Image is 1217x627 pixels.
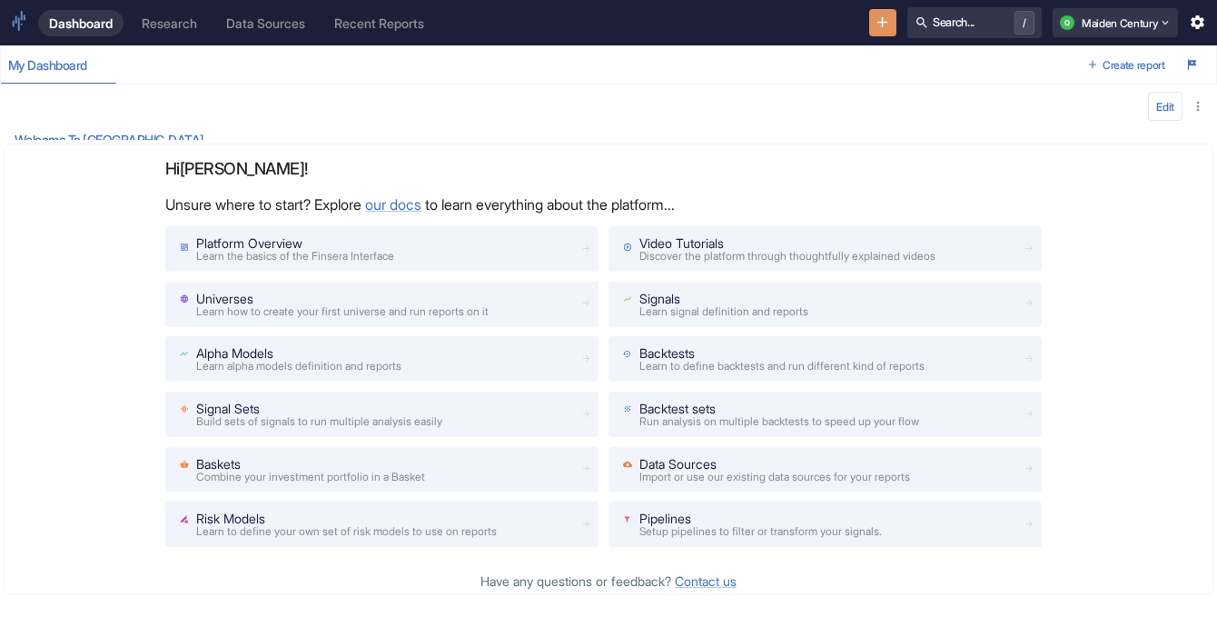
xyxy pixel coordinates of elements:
button: New Resource [869,9,897,37]
p: Backtest sets [639,399,919,418]
span: Discover the platform through thoughtfully explained videos [639,249,935,263]
a: UniversesLearn how to create your first universe and run reports on it [165,282,599,327]
p: Video Tutorials [639,234,935,253]
div: Research [142,15,197,31]
p: Data Sources [639,454,910,473]
span: Learn how to create your first universe and run reports on it [196,304,489,318]
p: Platform Overview [196,234,394,253]
span: Run analysis on multiple backtests to speed up your flow [639,414,919,428]
span: Learn to define backtests and run different kind of reports [639,359,925,373]
div: My Dashboard [8,57,104,74]
p: Unsure where to start? Explore to learn everything about the platform... [165,194,1052,215]
a: Backtest setsRun analysis on multiple backtests to speed up your flow [608,392,1042,437]
p: Universes [196,289,489,308]
a: Data Sources [215,10,316,36]
button: Search.../ [907,7,1042,38]
a: Data SourcesImport or use our existing data sources for your reports [608,447,1042,493]
a: Signal SetsBuild sets of signals to run multiple analysis easily [165,392,599,437]
p: Backtests [639,343,925,363]
p: Risk Models [196,509,497,528]
a: PipelinesSetup pipelines to filter or transform your signals. [608,502,1042,547]
span: Learn alpha models definition and reports [196,359,401,373]
a: Video TutorialsDiscover the platform through thoughtfully explained videos [608,226,1042,272]
span: Setup pipelines to filter or transform your signals. [639,524,882,538]
a: BasketsCombine your investment portfolio in a Basket [165,447,599,493]
button: QMaiden Century [1053,8,1178,37]
p: Signal Sets [196,399,442,418]
span: Learn to define your own set of risk models to use on reports [196,524,497,538]
p: Hi [PERSON_NAME] ! [165,159,1052,179]
p: Pipelines [639,509,882,528]
p: Have any questions or feedback? [165,572,1052,591]
a: Contact us [675,573,737,589]
button: Launch Tour [1180,51,1205,80]
span: Combine your investment portfolio in a Basket [196,470,425,483]
a: Recent Reports [323,10,435,36]
p: Signals [639,289,808,308]
p: Baskets [196,454,425,473]
a: Platform OverviewLearn the basics of the Finsera Interface [165,226,599,272]
button: Create report [1081,51,1172,80]
div: Welcome to [GEOGRAPHIC_DATA] [15,132,204,148]
div: Q [1060,15,1074,30]
a: BacktestsLearn to define backtests and run different kind of reports [608,336,1042,382]
span: Import or use our existing data sources for your reports [639,470,910,483]
div: Dashboard [49,15,113,31]
a: Alpha ModelsLearn alpha models definition and reports [165,336,599,382]
a: Research [131,10,208,36]
p: Alpha Models [196,343,401,363]
div: Data Sources [226,15,305,31]
a: Dashboard [38,10,124,36]
button: config [1148,92,1182,121]
a: Risk ModelsLearn to define your own set of risk models to use on reports [165,502,599,547]
a: our docs [365,195,421,214]
span: Build sets of signals to run multiple analysis easily [196,414,442,428]
div: Recent Reports [334,15,424,31]
span: Learn signal definition and reports [639,304,808,318]
div: dashboard tabs [1,46,1081,84]
span: Learn the basics of the Finsera Interface [196,249,394,263]
a: SignalsLearn signal definition and reports [608,282,1042,327]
